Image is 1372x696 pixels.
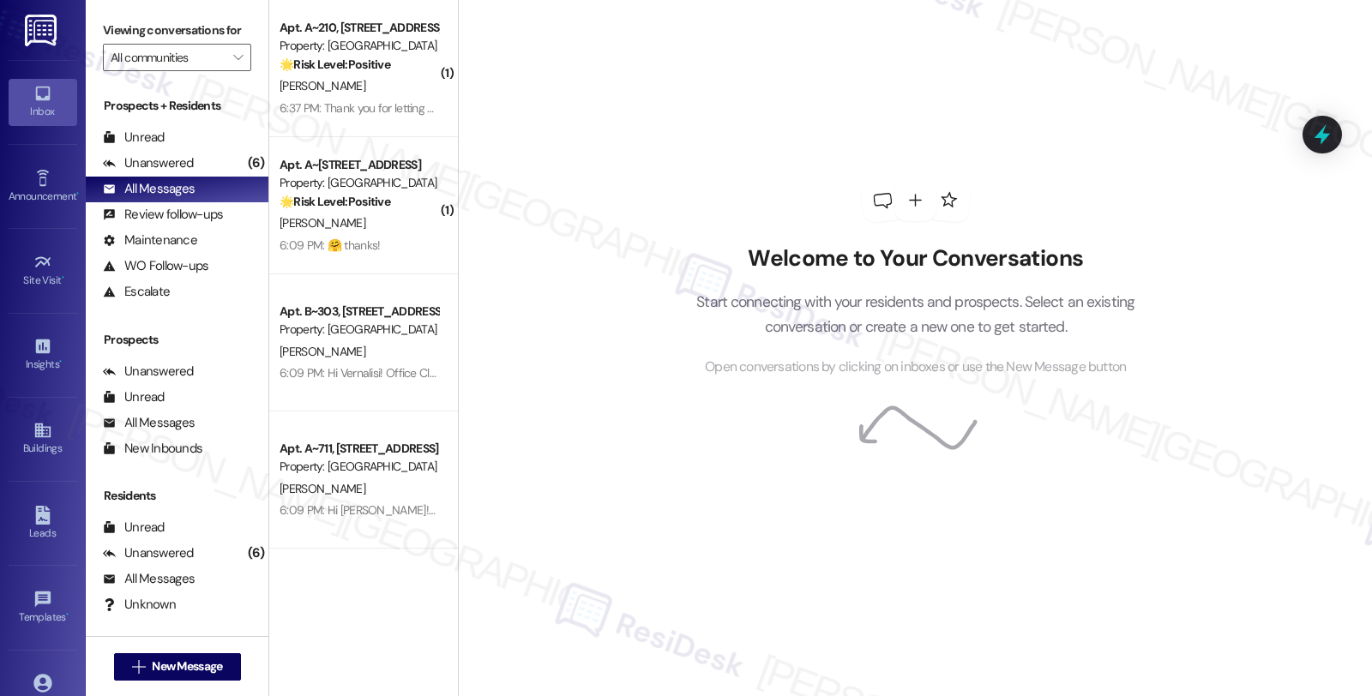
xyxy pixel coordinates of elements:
span: • [62,272,64,284]
div: Unanswered [103,544,194,562]
strong: 🌟 Risk Level: Positive [280,194,390,209]
div: 6:37 PM: Thank you for letting me know. [280,100,475,116]
div: Maintenance [103,231,197,249]
div: New Inbounds [103,440,202,458]
div: Property: [GEOGRAPHIC_DATA] [280,458,438,476]
div: Property: [GEOGRAPHIC_DATA] [280,174,438,192]
div: Property: [GEOGRAPHIC_DATA] [280,37,438,55]
div: Prospects [86,331,268,349]
div: All Messages [103,570,195,588]
div: WO Follow-ups [103,257,208,275]
span: [PERSON_NAME] [280,481,365,496]
a: Inbox [9,79,77,125]
div: Escalate [103,283,170,301]
span: [PERSON_NAME] [280,78,365,93]
div: Property: [GEOGRAPHIC_DATA] [280,321,438,339]
i:  [233,51,243,64]
div: Apt. A~711, [STREET_ADDRESS] [280,440,438,458]
div: Apt. B~303, [STREET_ADDRESS] [280,303,438,321]
div: Prospects + Residents [86,97,268,115]
div: Review follow-ups [103,206,223,224]
div: (6) [244,540,269,567]
div: All Messages [103,180,195,198]
strong: 🌟 Risk Level: Positive [280,57,390,72]
label: Viewing conversations for [103,17,251,44]
div: Unread [103,388,165,406]
span: [PERSON_NAME] [280,215,365,231]
div: All Messages [103,414,195,432]
a: Buildings [9,416,77,462]
a: Insights • [9,332,77,378]
div: 6:09 PM: 🤗 thanks! [280,237,380,253]
img: ResiDesk Logo [25,15,60,46]
span: • [59,356,62,368]
div: Unread [103,129,165,147]
div: (6) [244,150,269,177]
div: Unknown [103,596,176,614]
p: Start connecting with your residents and prospects. Select an existing conversation or create a n... [671,290,1161,339]
i:  [132,660,145,674]
div: Apt. A~210, [STREET_ADDRESS] [280,19,438,37]
div: Residents [86,487,268,505]
span: • [76,188,79,200]
span: New Message [152,657,222,675]
div: Unanswered [103,154,194,172]
h2: Welcome to Your Conversations [671,245,1161,273]
span: • [66,609,69,621]
span: [PERSON_NAME] [280,344,365,359]
span: Open conversations by clicking on inboxes or use the New Message button [705,357,1126,378]
div: Unread [103,519,165,537]
input: All communities [111,44,224,71]
div: Apt. A~[STREET_ADDRESS] [280,156,438,174]
div: Unanswered [103,363,194,381]
button: New Message [114,653,241,681]
a: Templates • [9,585,77,631]
a: Site Visit • [9,248,77,294]
a: Leads [9,501,77,547]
